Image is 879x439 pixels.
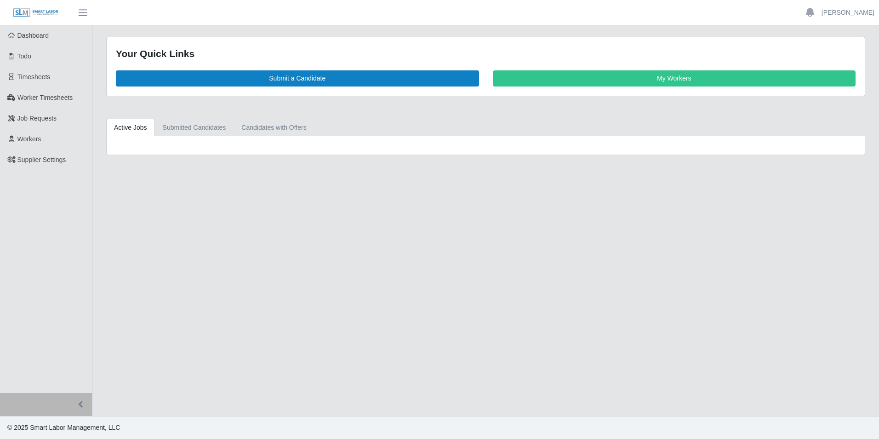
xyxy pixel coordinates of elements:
img: SLM Logo [13,8,59,18]
span: Todo [17,52,31,60]
a: Active Jobs [106,119,155,137]
span: Supplier Settings [17,156,66,163]
a: My Workers [493,70,856,87]
span: © 2025 Smart Labor Management, LLC [7,424,120,431]
span: Worker Timesheets [17,94,73,101]
span: Job Requests [17,115,57,122]
a: Submit a Candidate [116,70,479,87]
span: Timesheets [17,73,51,81]
span: Workers [17,135,41,143]
span: Dashboard [17,32,49,39]
a: Submitted Candidates [155,119,234,137]
a: Candidates with Offers [234,119,314,137]
a: [PERSON_NAME] [822,8,874,17]
div: Your Quick Links [116,46,856,61]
